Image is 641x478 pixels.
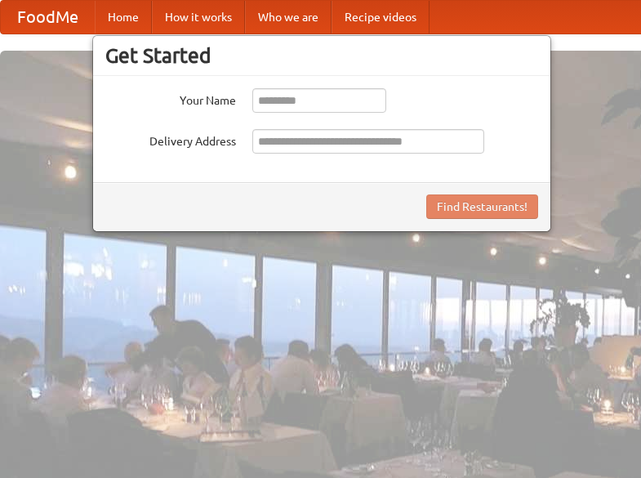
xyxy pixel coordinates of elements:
[1,1,95,34] a: FoodMe
[95,1,152,34] a: Home
[105,88,236,109] label: Your Name
[426,194,538,219] button: Find Restaurants!
[332,1,430,34] a: Recipe videos
[152,1,245,34] a: How it works
[105,43,538,68] h3: Get Started
[105,129,236,150] label: Delivery Address
[245,1,332,34] a: Who we are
